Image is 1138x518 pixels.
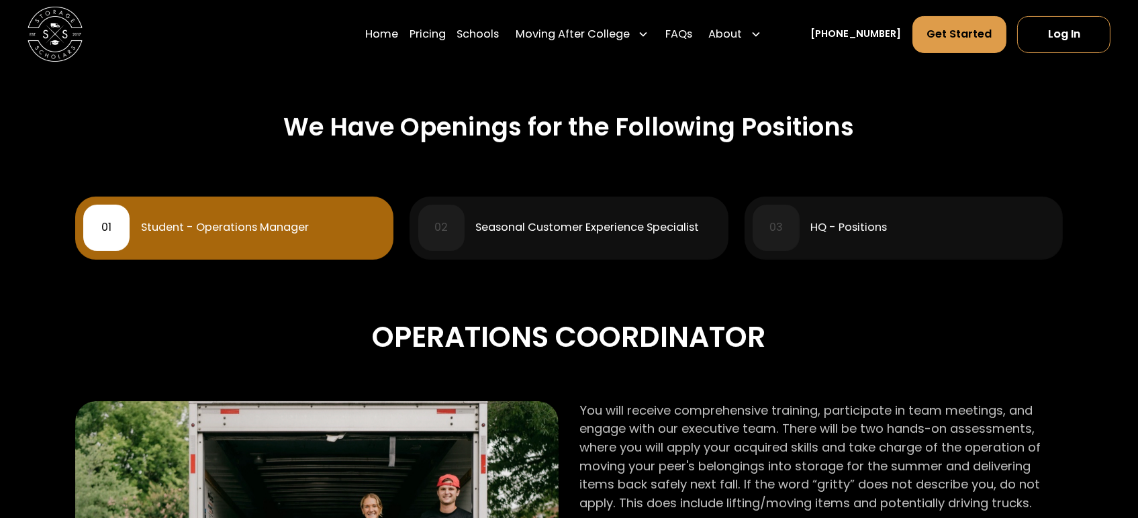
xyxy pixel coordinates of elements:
[75,314,1063,360] div: Operations Coordinator
[366,15,399,53] a: Home
[101,222,111,233] div: 01
[284,112,855,142] h2: We Have Openings for the Following Positions
[510,15,655,53] div: Moving After College
[457,15,499,53] a: Schools
[1017,16,1110,53] a: Log In
[769,222,783,233] div: 03
[708,26,742,43] div: About
[912,16,1006,53] a: Get Started
[434,222,448,233] div: 02
[703,15,767,53] div: About
[28,7,83,62] a: home
[28,7,83,62] img: Storage Scholars main logo
[516,26,630,43] div: Moving After College
[665,15,692,53] a: FAQs
[410,15,446,53] a: Pricing
[141,222,309,233] div: Student - Operations Manager
[810,222,887,233] div: HQ - Positions
[811,27,902,41] a: [PHONE_NUMBER]
[475,222,699,233] div: Seasonal Customer Experience Specialist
